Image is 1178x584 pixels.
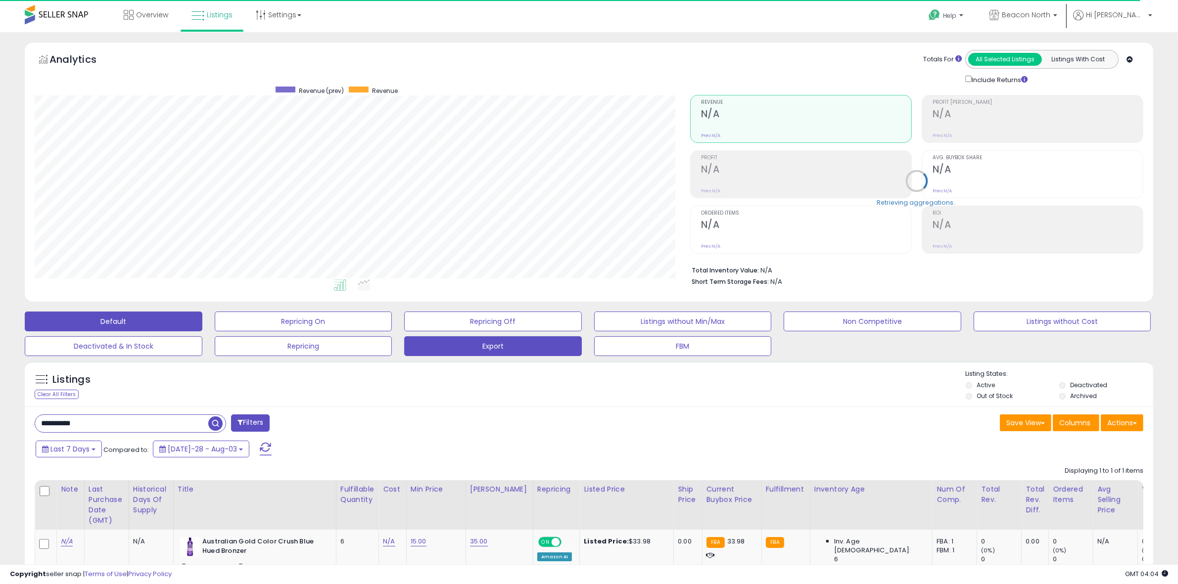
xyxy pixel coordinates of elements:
div: Total Rev. [981,484,1017,505]
div: Cost [383,484,402,494]
div: 0.00 [1026,537,1041,546]
div: 0 [981,555,1021,564]
button: Repricing Off [404,312,582,331]
span: Columns [1059,418,1090,428]
div: Ship Price [678,484,698,505]
span: Beacon North [1002,10,1050,20]
b: Listed Price: [584,537,629,546]
span: Listings [207,10,233,20]
button: FBM [594,336,772,356]
div: Fulfillment [766,484,806,494]
button: Listings without Cost [974,312,1151,331]
a: N/A [383,537,395,546]
div: $33.98 [584,537,666,546]
div: Last Purchase Date (GMT) [89,484,125,526]
button: Actions [1101,414,1143,431]
div: 0 [1053,537,1093,546]
span: Overview [136,10,168,20]
div: Total Rev. Diff. [1026,484,1044,515]
small: (0%) [981,546,995,554]
span: ON [539,538,552,546]
strong: Copyright [10,569,46,579]
a: N/A [61,537,73,546]
div: N/A [133,537,166,546]
button: Repricing On [215,312,392,331]
button: Export [404,336,582,356]
button: Default [25,312,202,331]
div: 0 [981,537,1021,546]
div: Clear All Filters [35,390,79,399]
div: N/A [1097,537,1130,546]
button: Last 7 Days [36,441,102,457]
a: Terms of Use [85,569,127,579]
label: Archived [1070,392,1097,400]
label: Active [977,381,995,389]
b: Australian Gold Color Crush Blue Hued Bronzer [202,537,323,558]
span: Revenue [372,87,398,95]
div: ASIN: [180,537,329,583]
div: Min Price [411,484,462,494]
div: Velocity [1142,484,1178,494]
label: Deactivated [1070,381,1107,389]
button: Filters [231,414,270,432]
div: Include Returns [958,74,1039,85]
h5: Analytics [49,52,116,69]
div: Historical Days Of Supply [133,484,169,515]
button: Columns [1053,414,1099,431]
div: Current Buybox Price [707,484,757,505]
div: Ordered Items [1053,484,1089,505]
div: Note [61,484,80,494]
button: Repricing [215,336,392,356]
span: 6 [834,555,838,564]
div: Displaying 1 to 1 of 1 items [1065,466,1143,476]
div: Title [178,484,332,494]
div: Repricing [537,484,575,494]
div: Amazon AI [537,552,572,561]
a: Help [921,1,973,32]
button: Non Competitive [784,312,961,331]
div: [PERSON_NAME] [470,484,529,494]
button: All Selected Listings [968,53,1042,66]
span: [DATE]-28 - Aug-03 [168,444,237,454]
img: 41pH8ANEzsL._SL40_.jpg [180,537,200,557]
button: [DATE]-28 - Aug-03 [153,441,249,457]
span: Revenue (prev) [299,87,344,95]
span: Last 7 Days [50,444,90,454]
div: FBM: 1 [937,546,969,555]
a: B08L45SKQL [200,563,234,572]
button: Listings With Cost [1041,53,1115,66]
div: Totals For [923,55,962,64]
small: FBA [766,537,784,548]
div: seller snap | | [10,570,172,579]
a: Privacy Policy [128,569,172,579]
div: 0 [1053,555,1093,564]
a: Hi [PERSON_NAME] [1073,10,1152,32]
span: Inv. Age [DEMOGRAPHIC_DATA]: [834,537,925,555]
button: Save View [1000,414,1051,431]
small: FBA [707,537,725,548]
a: 15.00 [411,537,426,546]
div: FBA: 1 [937,537,969,546]
span: 2025-08-11 04:04 GMT [1125,569,1168,579]
p: Listing States: [966,369,1153,379]
div: 6 [340,537,371,546]
div: Retrieving aggregations.. [877,198,956,207]
button: Deactivated & In Stock [25,336,202,356]
div: Num of Comp. [937,484,973,505]
div: Listed Price [584,484,669,494]
span: Help [943,11,956,20]
i: Get Help [928,9,941,21]
span: OFF [560,538,576,546]
span: Compared to: [103,445,149,454]
a: 35.00 [470,537,488,546]
span: | SKU: PI_2507_13_B08L45SKQL [236,563,325,571]
div: Fulfillable Quantity [340,484,375,505]
div: Avg Selling Price [1097,484,1133,515]
div: Inventory Age [814,484,928,494]
button: Listings without Min/Max [594,312,772,331]
label: Out of Stock [977,392,1013,400]
span: Hi [PERSON_NAME] [1086,10,1145,20]
small: (0%) [1142,546,1156,554]
small: (0%) [1053,546,1067,554]
span: 33.98 [727,537,745,546]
